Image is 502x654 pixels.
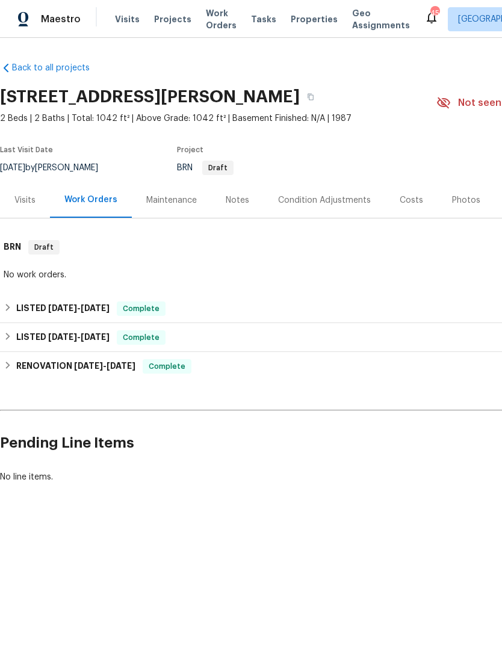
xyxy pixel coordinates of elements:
[226,194,249,206] div: Notes
[81,304,110,312] span: [DATE]
[278,194,371,206] div: Condition Adjustments
[452,194,480,206] div: Photos
[74,362,103,370] span: [DATE]
[48,333,77,341] span: [DATE]
[64,194,117,206] div: Work Orders
[430,7,439,19] div: 45
[177,164,234,172] span: BRN
[144,360,190,372] span: Complete
[16,330,110,345] h6: LISTED
[203,164,232,171] span: Draft
[352,7,410,31] span: Geo Assignments
[14,194,36,206] div: Visits
[118,303,164,315] span: Complete
[48,304,77,312] span: [DATE]
[300,86,321,108] button: Copy Address
[16,359,135,374] h6: RENOVATION
[251,15,276,23] span: Tasks
[48,304,110,312] span: -
[29,241,58,253] span: Draft
[291,13,338,25] span: Properties
[115,13,140,25] span: Visits
[81,333,110,341] span: [DATE]
[177,146,203,153] span: Project
[4,240,21,255] h6: BRN
[400,194,423,206] div: Costs
[118,332,164,344] span: Complete
[16,301,110,316] h6: LISTED
[41,13,81,25] span: Maestro
[206,7,237,31] span: Work Orders
[154,13,191,25] span: Projects
[48,333,110,341] span: -
[107,362,135,370] span: [DATE]
[74,362,135,370] span: -
[146,194,197,206] div: Maintenance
